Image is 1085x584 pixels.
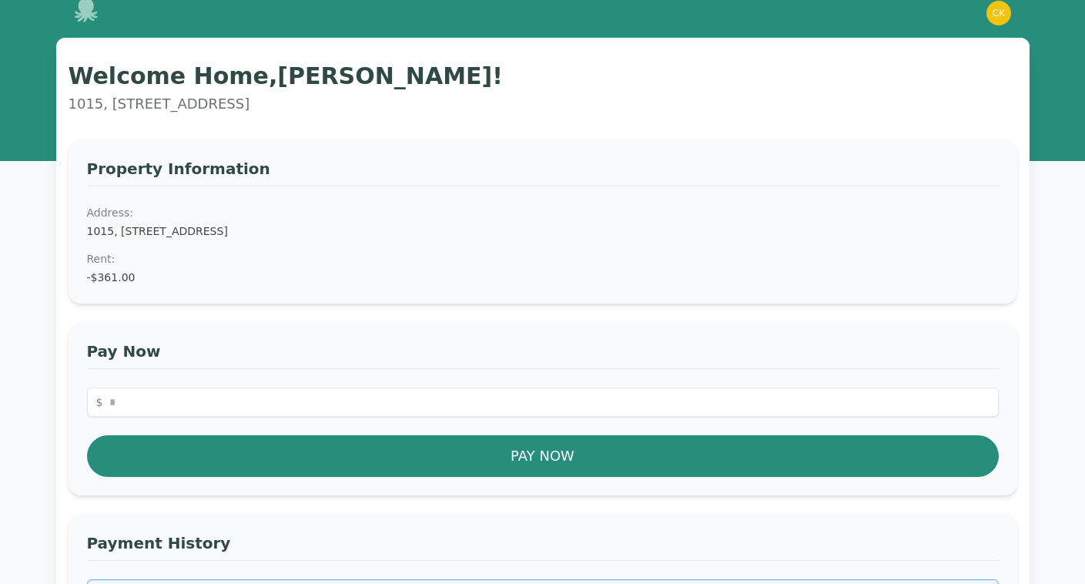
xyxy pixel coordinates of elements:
dd: -$361.00 [87,270,999,285]
h1: Welcome Home, [PERSON_NAME] ! [69,62,1017,90]
h3: Property Information [87,158,999,186]
dt: Address: [87,205,999,220]
p: 1015, [STREET_ADDRESS] [69,93,1017,115]
h3: Payment History [87,532,999,561]
h3: Pay Now [87,341,999,369]
button: Pay Now [87,435,999,477]
dt: Rent : [87,251,999,267]
dd: 1015, [STREET_ADDRESS] [87,223,999,239]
